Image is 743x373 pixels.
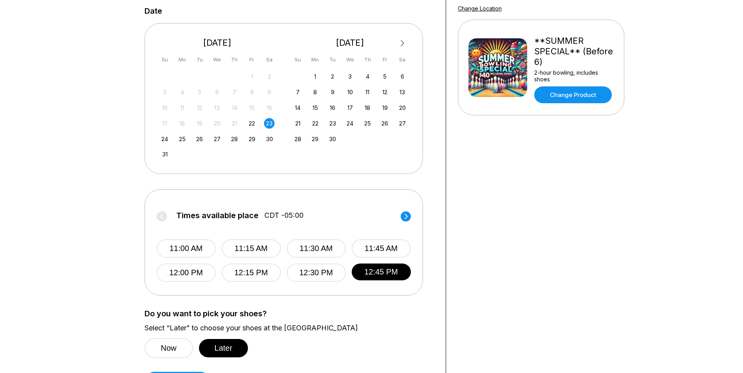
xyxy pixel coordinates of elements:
div: Not available Saturday, August 9th, 2025 [264,87,275,97]
div: Choose Tuesday, August 26th, 2025 [194,134,205,144]
div: Choose Sunday, August 31st, 2025 [159,149,170,160]
div: Not available Friday, August 1st, 2025 [247,71,257,82]
div: Choose Sunday, September 7th, 2025 [293,87,303,97]
div: Choose Saturday, September 20th, 2025 [397,102,408,113]
div: Mo [177,54,188,65]
div: Choose Monday, September 1st, 2025 [310,71,320,82]
div: Not available Monday, August 18th, 2025 [177,118,188,129]
div: Not available Thursday, August 7th, 2025 [229,87,240,97]
div: **SUMMER SPECIAL** (Before 6) [534,36,614,67]
button: 12:00 PM [157,264,216,282]
div: Not available Monday, August 4th, 2025 [177,87,188,97]
button: 11:30 AM [287,239,346,258]
div: Choose Tuesday, September 2nd, 2025 [327,71,338,82]
a: Change Location [458,5,502,12]
div: Choose Saturday, September 13th, 2025 [397,87,408,97]
div: Su [159,54,170,65]
div: Choose Friday, September 26th, 2025 [380,118,390,129]
button: 12:45 PM [352,264,411,280]
div: Choose Friday, September 5th, 2025 [380,71,390,82]
div: month 2025-08 [159,70,276,160]
div: Choose Friday, September 12th, 2025 [380,87,390,97]
div: Tu [194,54,205,65]
button: 11:15 AM [222,239,281,258]
div: Not available Sunday, August 10th, 2025 [159,102,170,113]
div: Not available Tuesday, August 19th, 2025 [194,118,205,129]
div: Not available Sunday, August 3rd, 2025 [159,87,170,97]
div: Choose Monday, September 22nd, 2025 [310,118,320,129]
div: 2-hour bowling, includes shoes [534,69,614,82]
button: Now [145,338,193,358]
div: Choose Tuesday, September 16th, 2025 [327,102,338,113]
div: Not available Friday, August 8th, 2025 [247,87,257,97]
div: Th [362,54,373,65]
img: **SUMMER SPECIAL** (Before 6) [468,38,527,97]
div: Choose Wednesday, September 3rd, 2025 [345,71,355,82]
div: Choose Tuesday, September 23rd, 2025 [327,118,338,129]
div: Choose Wednesday, September 24th, 2025 [345,118,355,129]
div: [DATE] [157,38,278,48]
div: Th [229,54,240,65]
div: Not available Saturday, August 2nd, 2025 [264,71,275,82]
a: Change Product [534,86,612,103]
label: Select “Later” to choose your shoes at the [GEOGRAPHIC_DATA] [145,324,434,332]
div: Choose Tuesday, September 30th, 2025 [327,134,338,144]
div: month 2025-09 [291,70,409,144]
div: Choose Sunday, September 21st, 2025 [293,118,303,129]
div: Choose Monday, September 15th, 2025 [310,102,320,113]
div: Not available Wednesday, August 20th, 2025 [212,118,222,129]
button: Next Month [396,37,409,50]
div: Choose Monday, August 25th, 2025 [177,134,188,144]
div: Sa [264,54,275,65]
label: Date [145,7,162,15]
div: Choose Monday, September 8th, 2025 [310,87,320,97]
div: Not available Thursday, August 21st, 2025 [229,118,240,129]
div: Sa [397,54,408,65]
div: Choose Wednesday, September 10th, 2025 [345,87,355,97]
div: Choose Thursday, September 25th, 2025 [362,118,373,129]
div: We [212,54,222,65]
div: Not available Thursday, August 14th, 2025 [229,102,240,113]
div: Not available Tuesday, August 5th, 2025 [194,87,205,97]
div: Choose Thursday, September 11th, 2025 [362,87,373,97]
button: 12:15 PM [222,264,281,282]
div: [DATE] [289,38,411,48]
div: Fr [380,54,390,65]
button: 11:00 AM [157,239,216,258]
div: We [345,54,355,65]
div: Choose Saturday, August 23rd, 2025 [264,118,275,129]
div: Choose Thursday, September 18th, 2025 [362,102,373,113]
div: Choose Saturday, September 27th, 2025 [397,118,408,129]
div: Choose Thursday, August 28th, 2025 [229,134,240,144]
div: Mo [310,54,320,65]
div: Su [293,54,303,65]
div: Choose Sunday, September 14th, 2025 [293,102,303,113]
label: Do you want to pick your shoes? [145,309,434,318]
span: CDT -05:00 [264,211,304,220]
div: Not available Wednesday, August 6th, 2025 [212,87,222,97]
div: Choose Wednesday, August 27th, 2025 [212,134,222,144]
button: 12:30 PM [287,264,346,282]
div: Choose Monday, September 29th, 2025 [310,134,320,144]
div: Not available Saturday, August 16th, 2025 [264,102,275,113]
span: Times available place [176,211,259,220]
div: Choose Saturday, August 30th, 2025 [264,134,275,144]
div: Choose Tuesday, September 9th, 2025 [327,87,338,97]
div: Choose Friday, August 29th, 2025 [247,134,257,144]
div: Tu [327,54,338,65]
div: Choose Thursday, September 4th, 2025 [362,71,373,82]
div: Fr [247,54,257,65]
div: Choose Friday, September 19th, 2025 [380,102,390,113]
button: 11:45 AM [352,239,411,258]
div: Choose Sunday, August 24th, 2025 [159,134,170,144]
div: Not available Friday, August 15th, 2025 [247,102,257,113]
div: Choose Friday, August 22nd, 2025 [247,118,257,129]
div: Not available Sunday, August 17th, 2025 [159,118,170,129]
div: Choose Sunday, September 28th, 2025 [293,134,303,144]
button: Later [199,339,248,357]
div: Not available Tuesday, August 12th, 2025 [194,102,205,113]
div: Not available Monday, August 11th, 2025 [177,102,188,113]
div: Choose Wednesday, September 17th, 2025 [345,102,355,113]
div: Choose Saturday, September 6th, 2025 [397,71,408,82]
div: Not available Wednesday, August 13th, 2025 [212,102,222,113]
